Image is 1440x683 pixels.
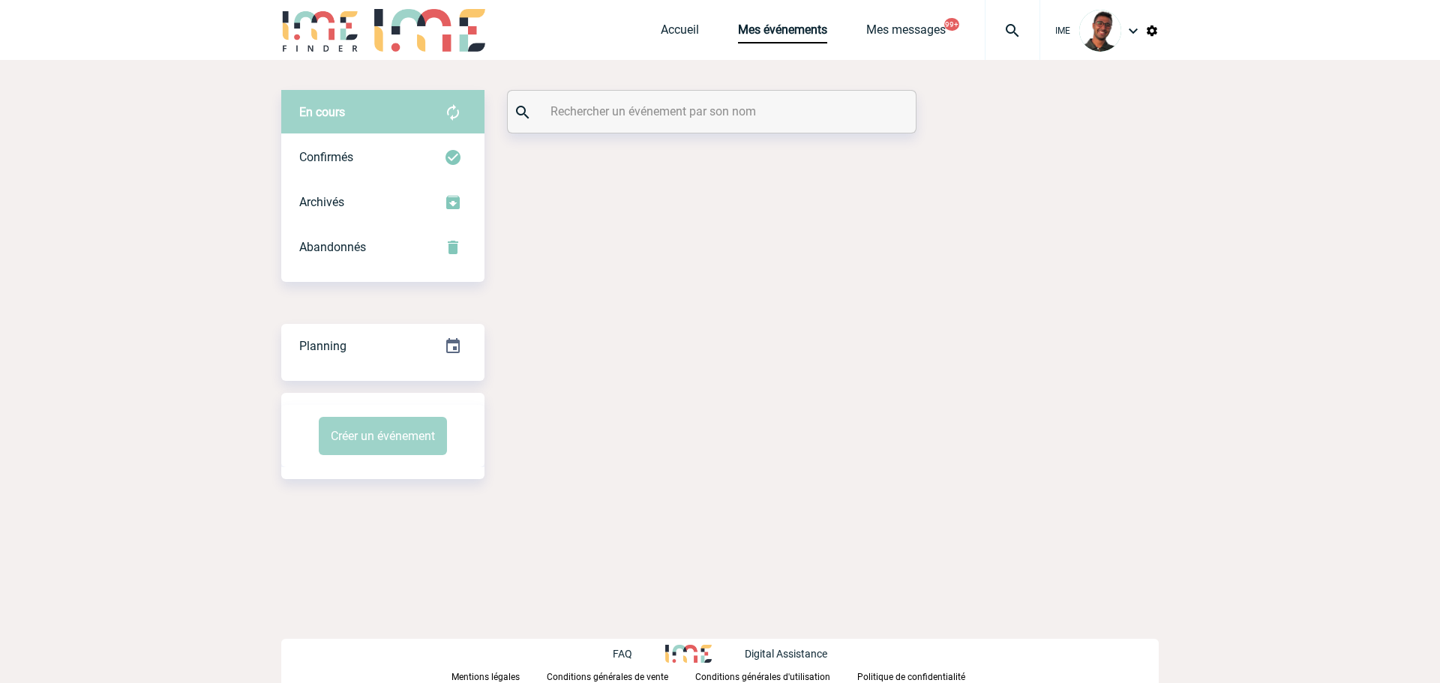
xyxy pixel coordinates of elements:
a: FAQ [613,646,665,660]
p: Politique de confidentialité [857,672,965,682]
span: IME [1055,25,1070,36]
a: Accueil [661,22,699,43]
img: http://www.idealmeetingsevents.fr/ [665,645,712,663]
a: Mes messages [866,22,946,43]
a: Conditions générales de vente [547,669,695,683]
a: Politique de confidentialité [857,669,989,683]
input: Rechercher un événement par son nom [547,100,880,122]
div: Retrouvez ici tous vos événements annulés [281,225,484,270]
div: Retrouvez ici tous les événements que vous avez décidé d'archiver [281,180,484,225]
span: Confirmés [299,150,353,164]
p: FAQ [613,648,632,660]
a: Mes événements [738,22,827,43]
span: Planning [299,339,346,353]
div: Retrouvez ici tous vos événements organisés par date et état d'avancement [281,324,484,369]
p: Digital Assistance [745,648,827,660]
span: En cours [299,105,345,119]
p: Conditions générales d'utilisation [695,672,830,682]
img: IME-Finder [281,9,359,52]
a: Mentions légales [451,669,547,683]
p: Conditions générales de vente [547,672,668,682]
button: 99+ [944,18,959,31]
p: Mentions légales [451,672,520,682]
button: Créer un événement [319,417,447,455]
span: Abandonnés [299,240,366,254]
span: Archivés [299,195,344,209]
div: Retrouvez ici tous vos évènements avant confirmation [281,90,484,135]
a: Planning [281,323,484,367]
img: 124970-0.jpg [1079,10,1121,52]
a: Conditions générales d'utilisation [695,669,857,683]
